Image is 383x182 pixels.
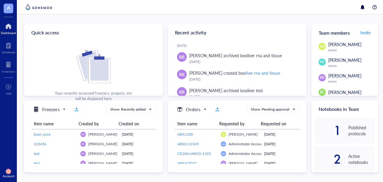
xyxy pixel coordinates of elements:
[315,154,341,164] div: 2
[177,132,216,137] a: ABX1100
[82,143,84,145] span: RR
[177,161,196,166] span: ABXX-TEST
[24,24,163,41] div: Quick access
[348,153,375,165] div: Active notebooks
[328,57,361,63] span: [PERSON_NAME]
[264,151,297,156] div: [DATE]
[229,161,258,166] span: [PERSON_NAME]
[328,41,361,47] span: [PERSON_NAME]
[177,151,216,156] a: CD206+ABXO-1103
[34,151,39,156] span: test
[34,132,76,137] a: brain juice
[217,118,259,129] th: Requested by
[1,31,16,35] div: Dashboard
[229,151,265,156] span: Administrator Account
[88,151,117,156] span: [PERSON_NAME]
[328,73,361,79] span: [PERSON_NAME]
[82,133,84,136] span: RR
[82,152,84,155] span: RR
[2,70,15,73] div: Inventory
[177,151,211,156] span: CD206+ABXO-1103
[1,21,16,35] a: Dashboard
[328,48,375,52] div: Admin
[7,4,10,11] span: A
[116,118,151,129] th: Created on
[3,174,14,178] div: Account
[229,132,258,137] span: [PERSON_NAME]
[88,132,117,137] span: [PERSON_NAME]
[55,90,132,101] div: Your recently accessed freezers, projects, etc will be displayed here
[251,107,289,112] div: Show: Pending approval
[311,24,378,41] div: Team members
[34,132,50,137] span: brain juice
[264,141,297,147] div: [DATE]
[177,44,302,47] div: [DATE]
[328,64,375,67] div: Admin
[173,67,302,85] a: RR[PERSON_NAME] created boxliver rna and tissue[DATE]
[2,50,15,54] div: Notebook
[122,141,154,147] div: [DATE]
[222,162,225,165] span: RR
[42,106,60,113] h5: Freezers
[179,54,185,60] span: RR
[320,44,325,49] span: GB
[360,28,371,37] button: Invite
[34,151,76,156] a: test
[24,4,54,11] img: genemod-logo
[320,60,324,64] span: MT
[245,70,280,76] div: liver rna and tissue
[258,118,295,129] th: Requested on
[168,24,307,41] div: Recent activity
[6,92,11,95] div: Add
[189,70,280,76] div: [PERSON_NAME] created box
[88,161,117,166] span: [PERSON_NAME]
[76,50,111,83] img: Cf+DiIyRRx+BTSbnYhsZzE9to3+AfuhVxcka4spAAAAAElFTkSuQmCC
[34,141,46,146] span: 123456
[360,30,371,36] span: Invite
[2,60,15,73] a: Inventory
[177,161,216,166] a: ABXX-TEST
[177,132,193,137] span: ABX1100
[247,52,282,58] div: liver rna and tissue
[179,71,185,78] span: RR
[264,132,297,137] div: [DATE]
[122,132,154,137] div: [DATE]
[320,75,325,80] span: RR
[189,59,297,65] div: [DATE]
[88,141,117,146] span: [PERSON_NAME]
[222,143,225,146] span: AA
[82,162,84,165] span: RR
[311,101,378,117] div: Notebooks in Team
[328,89,361,95] span: [PERSON_NAME]
[110,107,146,112] div: Show: Recently added
[229,141,265,146] span: Administrator Account
[222,133,225,136] span: GB
[315,126,341,135] div: 1
[175,118,217,129] th: Item name
[34,161,76,166] a: test
[31,118,76,129] th: Item name
[7,170,10,173] span: IG
[328,80,375,83] div: Admin
[34,161,39,166] span: test
[222,152,225,155] span: AA
[320,89,325,95] span: RC
[34,141,76,147] a: 123456
[122,161,154,166] div: [DATE]
[189,76,297,82] div: [DATE]
[122,151,154,156] div: [DATE]
[177,141,199,146] span: ABXX-12345
[186,106,201,113] h5: Orders
[189,52,282,59] div: [PERSON_NAME] archived box
[264,161,297,166] div: [DATE]
[2,41,15,54] a: Notebook
[177,141,216,147] a: ABXX-12345
[348,124,375,136] div: Published protocols
[76,118,116,129] th: Created by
